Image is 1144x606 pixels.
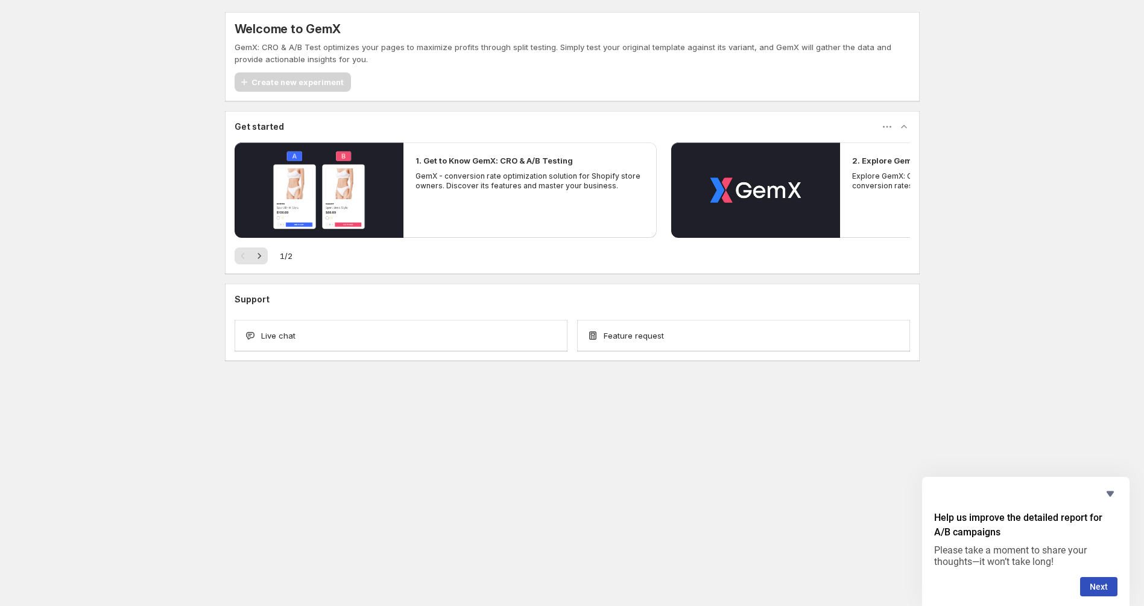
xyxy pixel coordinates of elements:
nav: Pagination [235,247,268,264]
h5: Welcome to GemX [235,22,341,36]
button: Hide survey [1103,486,1117,501]
span: Live chat [261,330,295,342]
h2: 1. Get to Know GemX: CRO & A/B Testing [416,155,573,167]
button: Play video [235,142,403,238]
p: GemX: CRO & A/B Test optimizes your pages to maximize profits through split testing. Simply test ... [235,41,910,65]
div: Help us improve the detailed report for A/B campaigns [934,486,1117,596]
h2: Help us improve the detailed report for A/B campaigns [934,511,1117,540]
h3: Get started [235,121,284,133]
button: Next [251,247,268,264]
h2: 2. Explore GemX: CRO & A/B Testing Use Cases [852,155,1039,167]
button: Next question [1080,577,1117,596]
p: GemX - conversion rate optimization solution for Shopify store owners. Discover its features and ... [416,171,645,191]
span: Feature request [604,330,664,342]
p: Explore GemX: CRO & A/B testing Use Cases to boost conversion rates and drive growth. [852,171,1081,191]
p: Please take a moment to share your thoughts—it won’t take long! [934,544,1117,567]
h3: Support [235,293,270,305]
button: Play video [671,142,840,238]
span: 1 / 2 [280,250,292,262]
